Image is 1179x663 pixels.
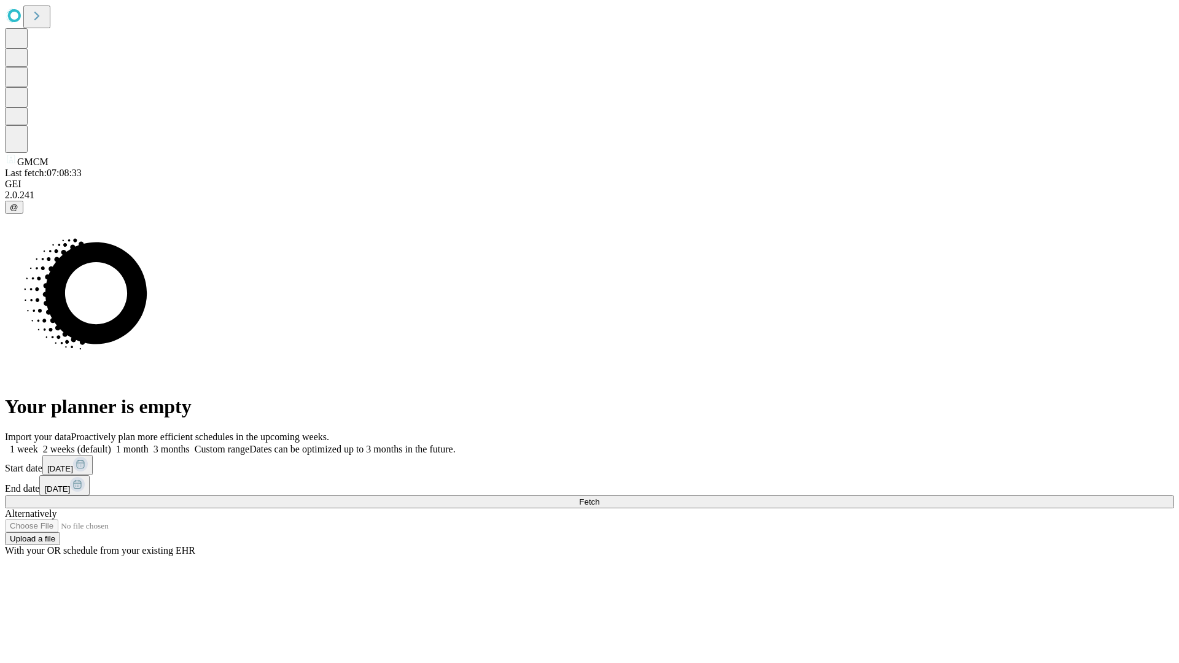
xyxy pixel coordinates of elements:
[154,444,190,454] span: 3 months
[5,532,60,545] button: Upload a file
[71,432,329,442] span: Proactively plan more efficient schedules in the upcoming weeks.
[5,508,56,519] span: Alternatively
[5,455,1174,475] div: Start date
[10,203,18,212] span: @
[5,168,82,178] span: Last fetch: 07:08:33
[5,545,195,556] span: With your OR schedule from your existing EHR
[5,395,1174,418] h1: Your planner is empty
[42,455,93,475] button: [DATE]
[5,179,1174,190] div: GEI
[43,444,111,454] span: 2 weeks (default)
[5,475,1174,495] div: End date
[10,444,38,454] span: 1 week
[5,201,23,214] button: @
[17,157,49,167] span: GMCM
[47,464,73,473] span: [DATE]
[44,484,70,494] span: [DATE]
[5,432,71,442] span: Import your data
[39,475,90,495] button: [DATE]
[249,444,455,454] span: Dates can be optimized up to 3 months in the future.
[116,444,149,454] span: 1 month
[5,495,1174,508] button: Fetch
[579,497,599,506] span: Fetch
[5,190,1174,201] div: 2.0.241
[195,444,249,454] span: Custom range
